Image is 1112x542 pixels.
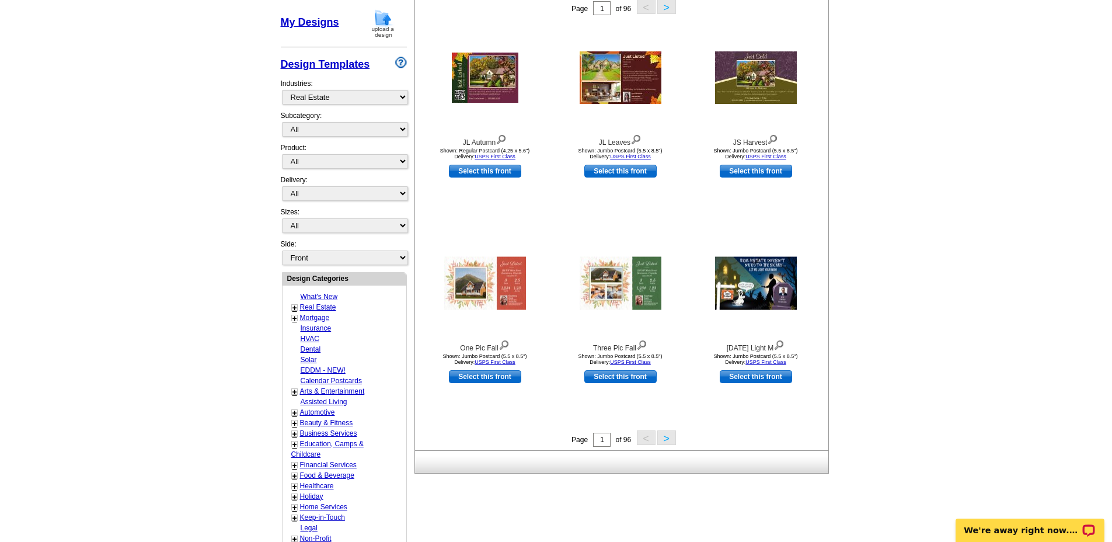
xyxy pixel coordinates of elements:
[300,303,336,311] a: Real Estate
[421,353,549,365] div: Shown: Jumbo Postcard (5.5 x 8.5") Delivery:
[292,429,297,439] a: +
[421,148,549,159] div: Shown: Regular Postcard (4.25 x 5.6") Delivery:
[452,53,518,103] img: JL Autumn
[301,335,319,343] a: HVAC
[281,207,407,239] div: Sizes:
[301,356,317,364] a: Solar
[300,314,330,322] a: Mortgage
[301,293,338,301] a: What's New
[300,408,335,416] a: Automotive
[301,345,321,353] a: Dental
[657,430,676,445] button: >
[292,461,297,470] a: +
[300,513,345,522] a: Keep-in-Touch
[556,353,685,365] div: Shown: Jumbo Postcard (5.5 x 8.5") Delivery:
[421,132,549,148] div: JL Autumn
[715,257,797,310] img: Halloween Light M
[475,154,515,159] a: USPS First Class
[767,132,778,145] img: view design details
[715,51,797,104] img: JS Harvest
[449,370,521,383] a: use this design
[292,387,297,397] a: +
[745,154,786,159] a: USPS First Class
[637,430,656,445] button: <
[300,419,353,427] a: Beauty & Fitness
[630,132,642,145] img: view design details
[300,492,323,501] a: Holiday
[584,165,657,178] a: use this design
[584,370,657,383] a: use this design
[948,505,1112,542] iframe: LiveChat chat widget
[773,338,785,350] img: view design details
[692,148,820,159] div: Shown: Jumbo Postcard (5.5 x 8.5") Delivery:
[301,366,346,374] a: EDDM - NEW!
[475,359,515,365] a: USPS First Class
[292,314,297,323] a: +
[571,5,588,13] span: Page
[496,132,507,145] img: view design details
[499,338,510,350] img: view design details
[300,387,365,395] a: Arts & Entertainment
[281,239,407,266] div: Side:
[300,503,347,511] a: Home Services
[720,370,792,383] a: use this design
[720,165,792,178] a: use this design
[301,377,362,385] a: Calendar Postcards
[292,492,297,502] a: +
[615,5,631,13] span: of 96
[444,257,526,310] img: One Pic Fall
[300,461,357,469] a: Financial Services
[556,338,685,353] div: Three Pic Fall
[449,165,521,178] a: use this design
[556,132,685,148] div: JL Leaves
[292,303,297,312] a: +
[745,359,786,365] a: USPS First Class
[615,436,631,444] span: of 96
[556,148,685,159] div: Shown: Jumbo Postcard (5.5 x 8.5") Delivery:
[292,419,297,428] a: +
[292,440,297,449] a: +
[281,110,407,143] div: Subcategory:
[368,9,398,39] img: upload-design
[580,51,661,104] img: JL Leaves
[692,132,820,148] div: JS Harvest
[292,503,297,512] a: +
[292,471,297,481] a: +
[281,143,407,175] div: Product:
[610,154,651,159] a: USPS First Class
[300,482,334,490] a: Healthcare
[300,471,354,480] a: Food & Beverage
[292,513,297,523] a: +
[281,175,407,207] div: Delivery:
[301,524,318,532] a: Legal
[692,338,820,353] div: [DATE] Light M
[301,398,347,406] a: Assisted Living
[636,338,647,350] img: view design details
[301,324,332,332] a: Insurance
[291,440,364,458] a: Education, Camps & Childcare
[281,58,370,70] a: Design Templates
[283,273,406,284] div: Design Categories
[292,482,297,491] a: +
[281,16,339,28] a: My Designs
[281,72,407,110] div: Industries:
[292,408,297,418] a: +
[421,338,549,353] div: One Pic Fall
[395,57,407,68] img: design-wizard-help-icon.png
[571,436,588,444] span: Page
[300,429,357,437] a: Business Services
[692,353,820,365] div: Shown: Jumbo Postcard (5.5 x 8.5") Delivery:
[610,359,651,365] a: USPS First Class
[580,257,661,310] img: Three Pic Fall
